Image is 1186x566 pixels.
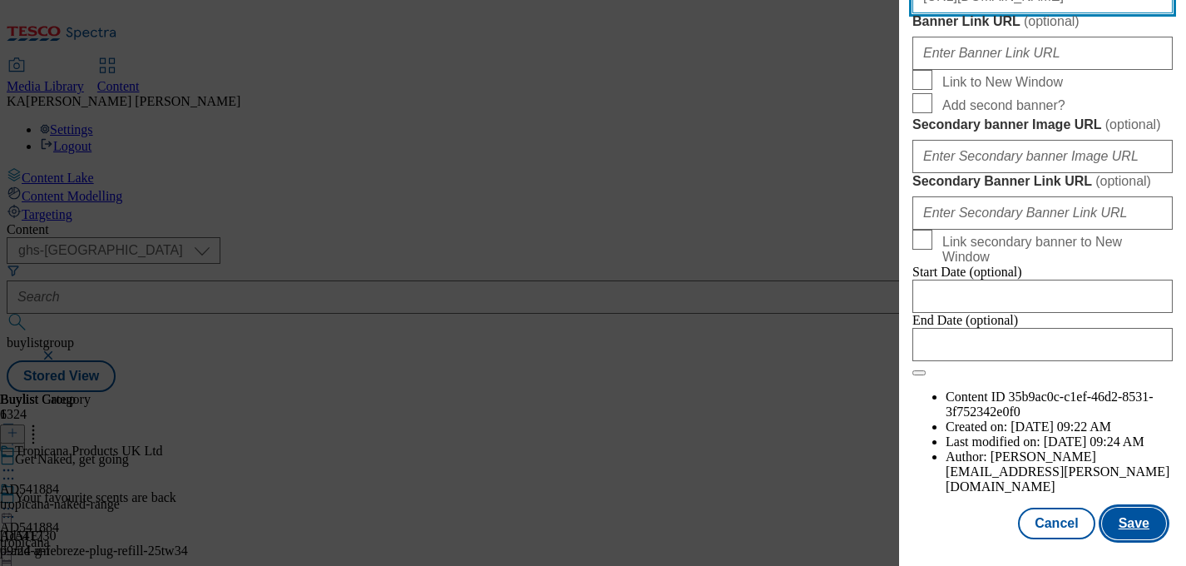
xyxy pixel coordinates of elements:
[912,13,1173,30] label: Banner Link URL
[946,434,1173,449] li: Last modified on:
[942,98,1065,113] span: Add second banner?
[912,117,1173,133] label: Secondary banner Image URL
[912,280,1173,313] input: Enter Date
[1024,14,1080,28] span: ( optional )
[946,390,1173,420] li: Content ID
[1105,117,1161,132] span: ( optional )
[912,37,1173,70] input: Enter Banner Link URL
[912,173,1173,190] label: Secondary Banner Link URL
[946,390,1154,419] span: 35b9ac0c-c1ef-46d2-8531-3f752342e0f0
[942,235,1166,265] span: Link secondary banner to New Window
[1102,508,1166,539] button: Save
[1044,434,1144,449] span: [DATE] 09:24 AM
[1095,174,1151,188] span: ( optional )
[1018,508,1095,539] button: Cancel
[1011,420,1111,434] span: [DATE] 09:22 AM
[946,449,1169,494] span: [PERSON_NAME][EMAIL_ADDRESS][PERSON_NAME][DOMAIN_NAME]
[912,265,1022,279] span: Start Date (optional)
[946,420,1173,434] li: Created on:
[912,313,1018,327] span: End Date (optional)
[942,75,1063,90] span: Link to New Window
[946,449,1173,494] li: Author:
[912,196,1173,230] input: Enter Secondary Banner Link URL
[912,140,1173,173] input: Enter Secondary banner Image URL
[912,328,1173,361] input: Enter Date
